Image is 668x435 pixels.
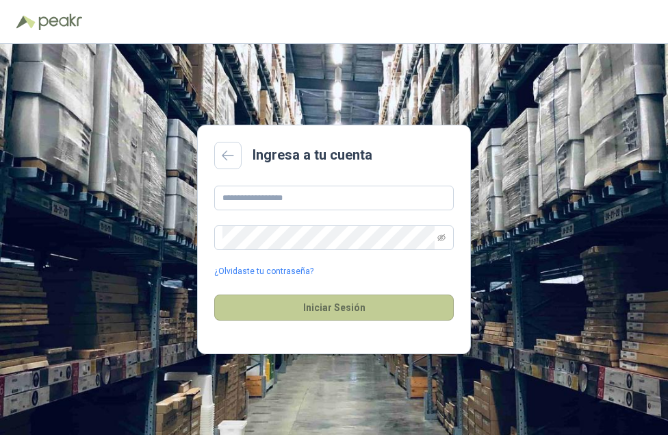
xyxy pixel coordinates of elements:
[16,15,36,29] img: Logo
[214,265,313,278] a: ¿Olvidaste tu contraseña?
[214,295,454,321] button: Iniciar Sesión
[253,145,372,166] h2: Ingresa a tu cuenta
[437,234,446,242] span: eye-invisible
[38,14,82,30] img: Peakr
